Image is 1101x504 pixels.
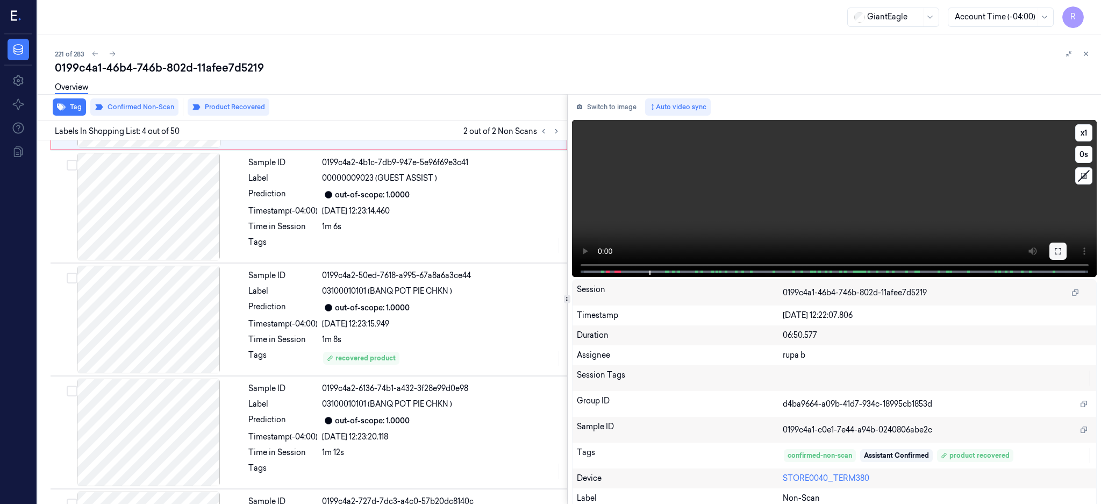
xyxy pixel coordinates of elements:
button: 0s [1075,146,1092,163]
div: 1m 12s [322,447,561,458]
span: 0199c4a1-46b4-746b-802d-11afee7d5219 [783,287,927,299]
div: [DATE] 12:22:07.806 [783,310,1092,321]
span: 0199c4a1-c0e1-7e44-a94b-0240806abe2c [783,424,932,436]
div: Prediction [248,188,318,201]
div: Tags [577,447,783,464]
div: Label [248,173,318,184]
button: Select row [67,160,77,171]
button: Tag [53,98,86,116]
span: 00000009023 (GUEST ASSIST ) [322,173,437,184]
div: Sample ID [248,270,318,281]
div: Duration [577,330,783,341]
button: Select row [67,273,77,283]
span: 03100010101 (BANQ POT PIE CHKN ) [322,399,452,410]
div: Sample ID [248,383,318,394]
div: Group ID [577,395,783,413]
div: product recovered [941,451,1010,460]
span: Labels In Shopping List: 4 out of 50 [55,126,180,137]
div: Sample ID [248,157,318,168]
div: confirmed-non-scan [788,451,852,460]
div: 1m 6s [322,221,561,232]
div: Prediction [248,301,318,314]
span: 2 out of 2 Non Scans [463,125,563,138]
button: Auto video sync [645,98,711,116]
div: Tags [248,237,318,254]
div: Session [577,284,783,301]
button: Select row [67,386,77,396]
div: Session Tags [577,370,783,387]
div: Label [248,286,318,297]
div: 0199c4a2-4b1c-7db9-947e-5e96f69e3c41 [322,157,561,168]
div: STORE0040_TERM380 [783,473,1092,484]
button: Product Recovered [188,98,269,116]
div: Assignee [577,350,783,361]
div: [DATE] 12:23:14.460 [322,205,561,217]
div: Prediction [248,414,318,427]
div: recovered product [327,353,396,363]
div: 0199c4a1-46b4-746b-802d-11afee7d5219 [55,60,1092,75]
div: Device [577,473,783,484]
div: [DATE] 12:23:15.949 [322,318,561,330]
div: Time in Session [248,334,318,345]
button: Switch to image [572,98,641,116]
div: Label [577,493,783,504]
div: Time in Session [248,447,318,458]
div: Timestamp [577,310,783,321]
div: Timestamp (-04:00) [248,431,318,443]
div: Tags [248,350,318,367]
div: out-of-scope: 1.0000 [335,415,410,427]
a: Overview [55,82,88,94]
div: rupa b [783,350,1092,361]
div: Assistant Confirmed [864,451,929,460]
div: 1m 8s [322,334,561,345]
div: Tags [248,463,318,480]
button: Confirmed Non-Scan [90,98,178,116]
span: 03100010101 (BANQ POT PIE CHKN ) [322,286,452,297]
span: Non-Scan [783,493,820,504]
div: Sample ID [577,421,783,438]
div: 06:50.577 [783,330,1092,341]
div: Timestamp (-04:00) [248,318,318,330]
button: x1 [1075,124,1092,141]
div: [DATE] 12:23:20.118 [322,431,561,443]
div: 0199c4a2-6136-74b1-a432-3f28e99d0e98 [322,383,561,394]
span: d4ba9664-a09b-41d7-934c-18995cb1853d [783,399,932,410]
div: out-of-scope: 1.0000 [335,189,410,201]
div: 0199c4a2-50ed-7618-a995-67a8a6a3ce44 [322,270,561,281]
button: R [1062,6,1084,28]
span: 221 of 283 [55,49,84,59]
div: out-of-scope: 1.0000 [335,302,410,314]
div: Label [248,399,318,410]
div: Timestamp (-04:00) [248,205,318,217]
div: Time in Session [248,221,318,232]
